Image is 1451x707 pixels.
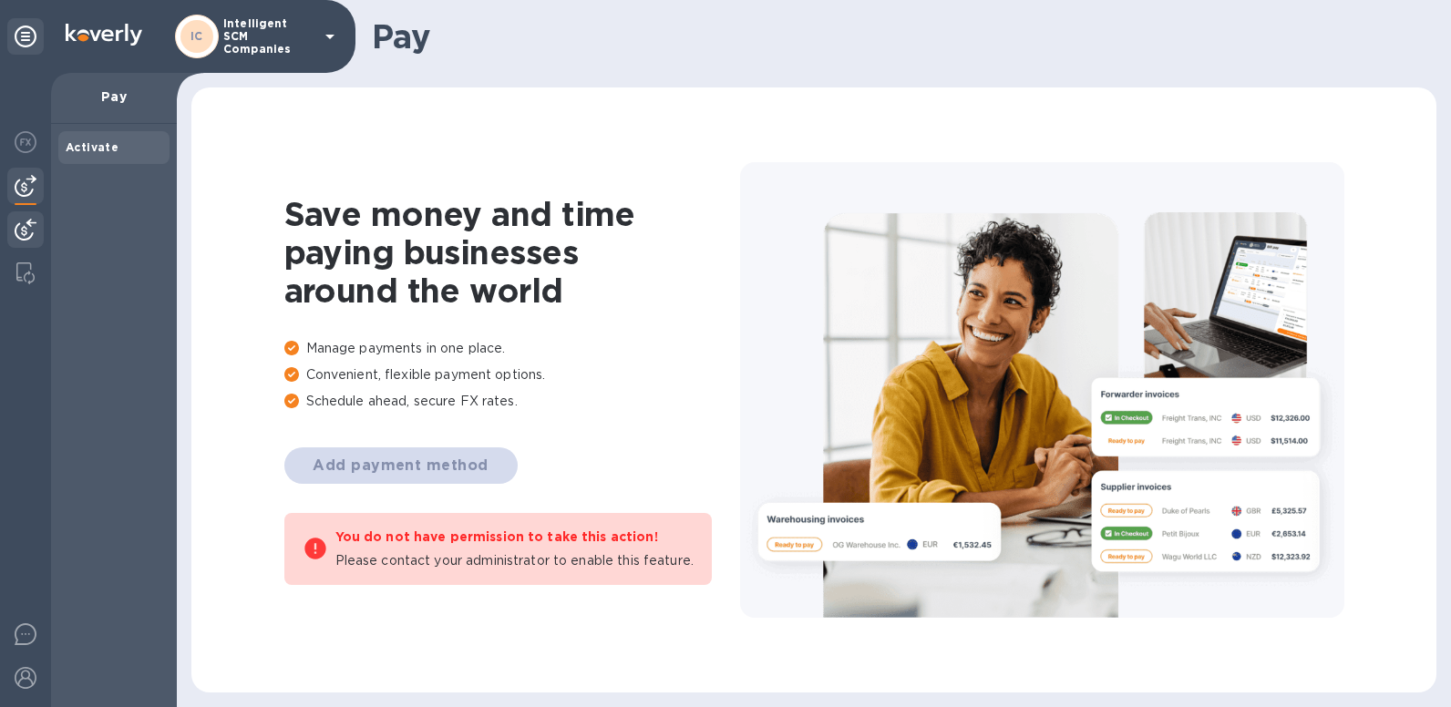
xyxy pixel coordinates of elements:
p: Convenient, flexible payment options. [284,365,740,384]
img: Foreign exchange [15,131,36,153]
p: Schedule ahead, secure FX rates. [284,392,740,411]
b: IC [190,29,203,43]
b: Activate [66,140,118,154]
p: Intelligent SCM Companies [223,17,314,56]
div: Unpin categories [7,18,44,55]
h1: Pay [372,17,1422,56]
h1: Save money and time paying businesses around the world [284,195,740,310]
p: Pay [66,87,162,106]
img: Logo [66,24,142,46]
b: You do not have permission to take this action! [335,529,658,544]
p: Please contact your administrator to enable this feature. [335,551,695,570]
p: Manage payments in one place. [284,339,740,358]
